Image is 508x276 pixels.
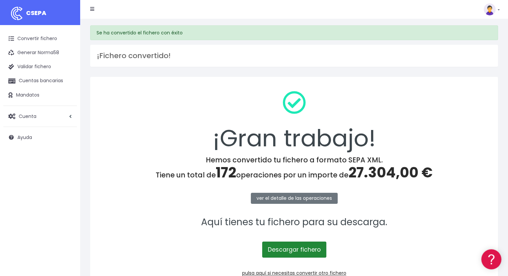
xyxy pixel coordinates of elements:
span: 27.304,00 € [348,163,433,182]
a: Ayuda [3,130,77,144]
h3: ¡Fichero convertido! [97,51,491,60]
p: Aquí tienes tu fichero para su descarga. [99,215,489,230]
span: Cuenta [19,113,36,119]
a: Cuentas bancarias [3,74,77,88]
a: ver el detalle de las operaciones [251,193,338,204]
a: Cuenta [3,109,77,123]
a: Mandatos [3,88,77,102]
a: Validar fichero [3,60,77,74]
img: profile [484,3,496,15]
span: 172 [216,163,236,182]
a: Generar Norma58 [3,46,77,60]
div: Se ha convertido el fichero con éxito [90,25,498,40]
img: logo [8,5,25,22]
a: Descargar fichero [262,242,326,258]
div: ¡Gran trabajo! [99,86,489,156]
h4: Hemos convertido tu fichero a formato SEPA XML. Tiene un total de operaciones por un importe de [99,156,489,181]
span: CSEPA [26,9,46,17]
a: Convertir fichero [3,32,77,46]
span: Ayuda [17,134,32,141]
